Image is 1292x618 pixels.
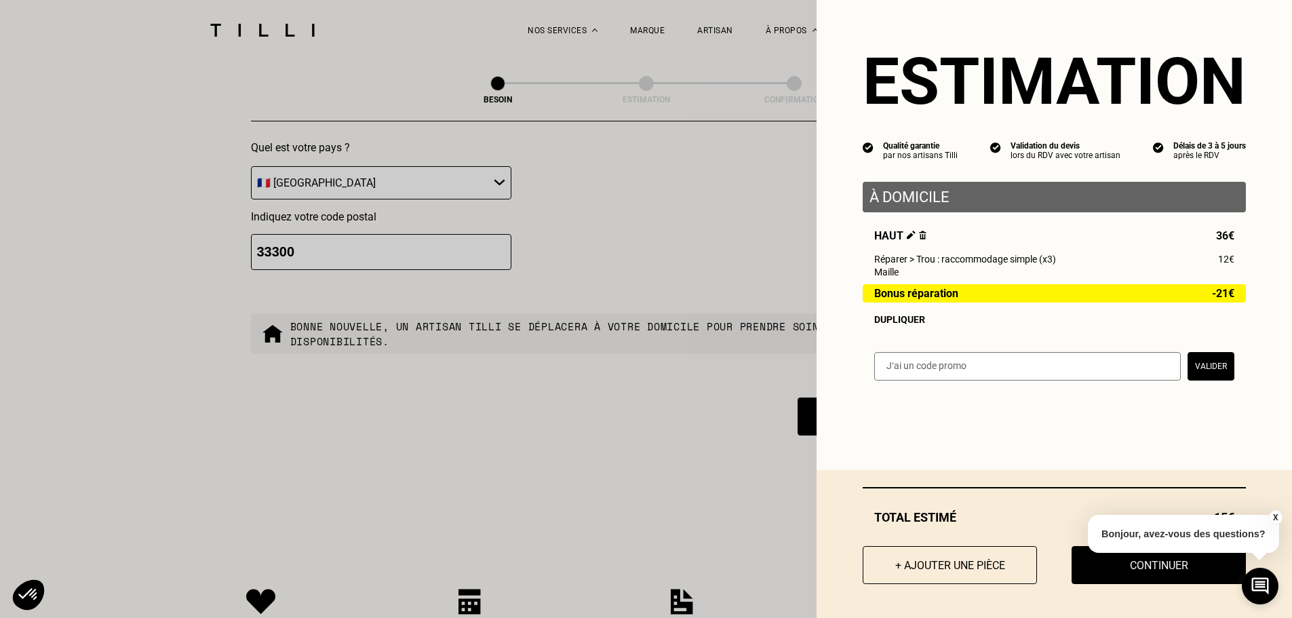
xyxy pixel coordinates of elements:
span: -21€ [1212,288,1234,299]
div: Total estimé [863,510,1246,524]
div: après le RDV [1173,151,1246,160]
span: Maille [874,267,899,277]
div: Délais de 3 à 5 jours [1173,141,1246,151]
button: Valider [1188,352,1234,381]
img: Supprimer [919,231,926,239]
button: Continuer [1072,546,1246,584]
span: Réparer > Trou : raccommodage simple (x3) [874,254,1056,265]
img: icon list info [1153,141,1164,153]
span: 12€ [1218,254,1234,265]
button: X [1268,510,1282,525]
img: Éditer [907,231,916,239]
span: Haut [874,229,926,242]
p: Bonjour, avez-vous des questions? [1088,515,1279,553]
div: Dupliquer [874,314,1234,325]
img: icon list info [990,141,1001,153]
p: À domicile [869,189,1239,206]
span: Bonus réparation [874,288,958,299]
span: 36€ [1216,229,1234,242]
input: J‘ai un code promo [874,352,1181,381]
section: Estimation [863,43,1246,119]
img: icon list info [863,141,874,153]
div: lors du RDV avec votre artisan [1011,151,1120,160]
div: Qualité garantie [883,141,958,151]
div: Validation du devis [1011,141,1120,151]
button: + Ajouter une pièce [863,546,1037,584]
div: par nos artisans Tilli [883,151,958,160]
